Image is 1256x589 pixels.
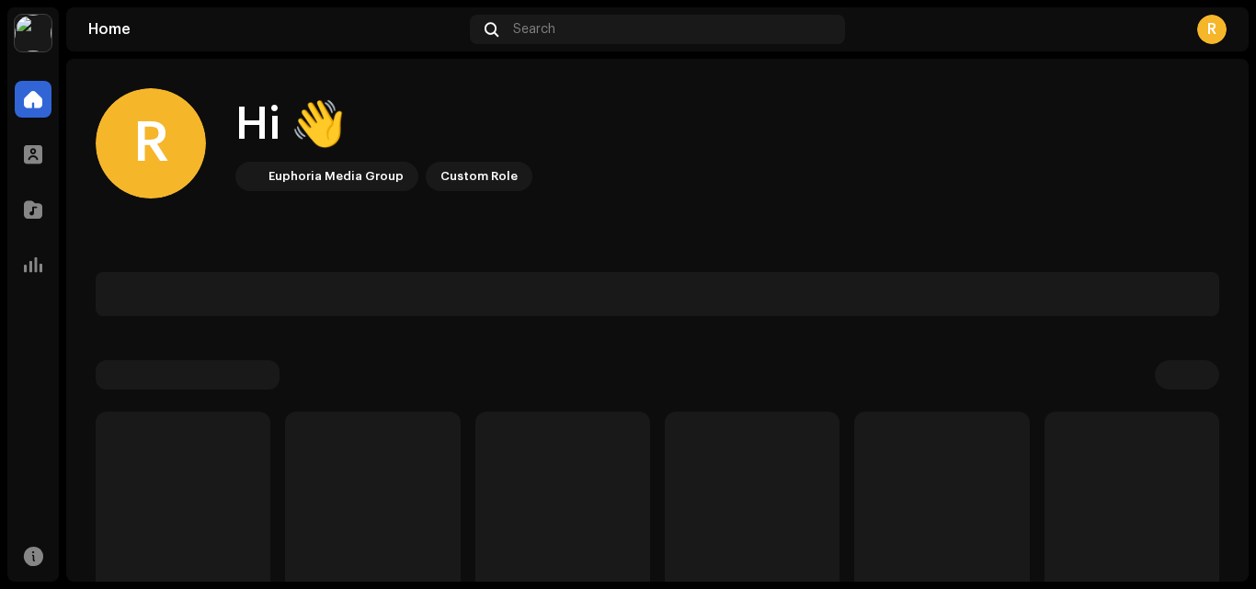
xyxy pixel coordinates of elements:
img: de0d2825-999c-4937-b35a-9adca56ee094 [239,165,261,187]
span: Search [513,22,555,37]
div: Hi 👋 [235,96,532,154]
div: R [96,88,206,198]
div: R [1197,15,1227,44]
div: Home [88,22,462,37]
div: Custom Role [440,165,518,187]
div: Euphoria Media Group [268,165,404,187]
img: e750eabe-7aba-4092-8ef0-70fe76a9ffc5 [15,15,51,51]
